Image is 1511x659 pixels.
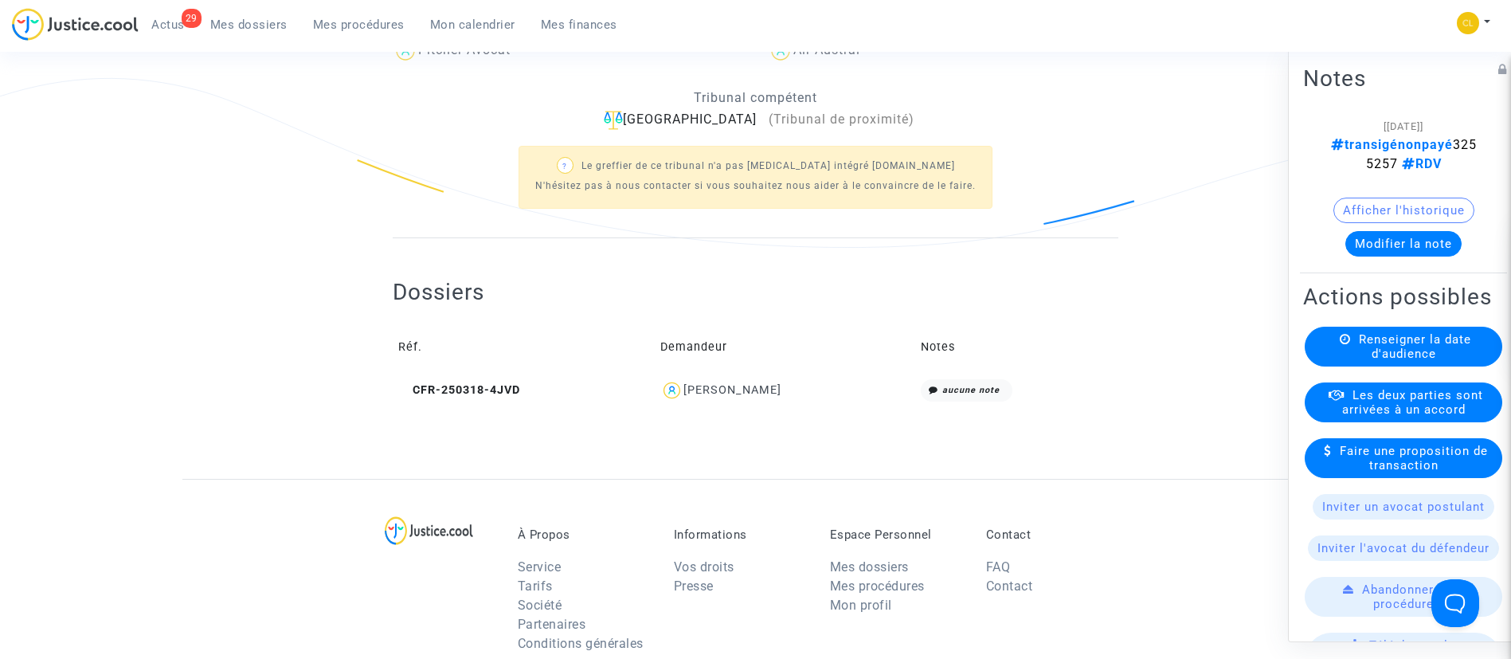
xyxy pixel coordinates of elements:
[674,559,734,575] a: Vos droits
[393,278,484,306] h2: Dossiers
[518,636,644,651] a: Conditions générales
[769,112,914,127] span: (Tribunal de proximité)
[393,110,1118,130] div: [GEOGRAPHIC_DATA]
[385,516,473,545] img: logo-lg.svg
[683,383,781,397] div: [PERSON_NAME]
[915,322,1118,374] td: Notes
[604,111,623,130] img: icon-faciliter-sm.svg
[942,385,1000,395] i: aucune note
[528,13,630,37] a: Mes finances
[151,18,185,32] span: Actus
[430,18,515,32] span: Mon calendrier
[1431,579,1479,627] iframe: Help Scout Beacon - Open
[1331,136,1453,151] span: transigénonpayé
[674,528,806,542] p: Informations
[393,322,655,374] td: Réf.
[655,322,915,374] td: Demandeur
[1331,136,1477,171] span: 3255257
[1362,582,1469,610] span: Abandonner cette procédure
[1384,120,1423,131] span: [[DATE]]
[541,18,617,32] span: Mes finances
[793,42,860,57] div: Air Austral
[417,13,528,37] a: Mon calendrier
[518,617,586,632] a: Partenaires
[830,559,909,575] a: Mes dossiers
[198,13,300,37] a: Mes dossiers
[210,18,288,32] span: Mes dossiers
[1322,499,1485,513] span: Inviter un avocat postulant
[418,42,511,57] div: Pitcher Avocat
[1317,540,1489,555] span: Inviter l'avocat du défendeur
[398,383,520,397] span: CFR-250318-4JVD
[518,559,562,575] a: Service
[660,379,683,402] img: icon-user.svg
[518,598,562,613] a: Société
[986,559,1011,575] a: FAQ
[1303,64,1504,92] h2: Notes
[139,13,198,37] a: 29Actus
[1457,12,1479,34] img: 6fca9af68d76bfc0a5525c74dfee314f
[830,579,925,594] a: Mes procédures
[986,579,1033,594] a: Contact
[1359,331,1471,360] span: Renseigner la date d'audience
[1340,443,1488,472] span: Faire une proposition de transaction
[518,579,553,594] a: Tarifs
[1333,197,1474,222] button: Afficher l'historique
[674,579,714,594] a: Presse
[300,13,417,37] a: Mes procédures
[830,528,962,542] p: Espace Personnel
[12,8,139,41] img: jc-logo.svg
[1303,282,1504,310] h2: Actions possibles
[830,598,892,613] a: Mon profil
[562,162,567,171] span: ?
[393,88,1118,108] p: Tribunal compétent
[1398,155,1442,171] span: RDV
[313,18,405,32] span: Mes procédures
[986,528,1118,542] p: Contact
[1342,387,1483,416] span: Les deux parties sont arrivées à un accord
[518,528,650,542] p: À Propos
[1345,230,1462,256] button: Modifier la note
[535,156,976,196] p: Le greffier de ce tribunal n'a pas [MEDICAL_DATA] intégré [DOMAIN_NAME] N'hésitez pas à nous cont...
[182,9,202,28] div: 29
